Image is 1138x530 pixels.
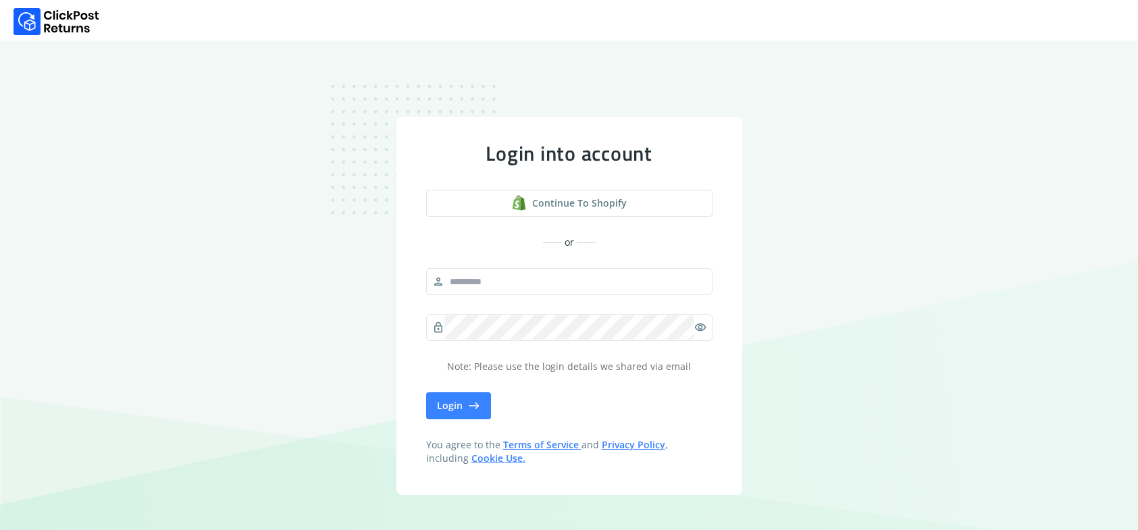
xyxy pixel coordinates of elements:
div: Login into account [426,141,713,165]
span: visibility [694,318,706,337]
img: shopify logo [511,195,527,211]
span: person [432,272,444,291]
span: lock [432,318,444,337]
div: or [426,236,713,249]
p: Note: Please use the login details we shared via email [426,360,713,373]
span: Continue to shopify [532,196,627,210]
span: You agree to the and , including [426,438,713,465]
button: Continue to shopify [426,190,713,217]
a: Cookie Use. [471,452,525,465]
a: shopify logoContinue to shopify [426,190,713,217]
a: Terms of Service [503,438,581,451]
button: Login east [426,392,491,419]
a: Privacy Policy [602,438,665,451]
img: Logo [14,8,99,35]
span: east [468,396,480,415]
